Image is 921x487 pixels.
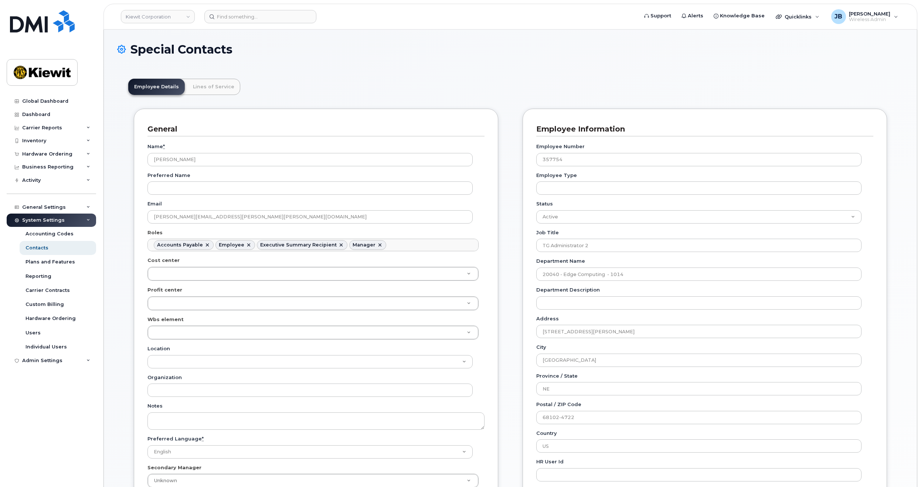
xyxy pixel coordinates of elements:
abbr: required [202,436,204,442]
a: Employee Details [128,79,185,95]
label: Notes [147,402,163,409]
label: Department Description [536,286,600,293]
div: Manager [353,242,375,248]
label: Province / State [536,372,578,379]
div: Employee [219,242,244,248]
label: Cost center [147,257,180,264]
label: Department Name [536,258,585,265]
label: City [536,344,546,351]
label: Wbs element [147,316,184,323]
label: Employee Number [536,143,585,150]
h3: Employee Information [536,124,868,134]
div: Executive Summary Recipient [260,242,337,248]
label: Job Title [536,229,559,236]
label: Status [536,200,553,207]
label: Employee Type [536,172,577,179]
label: Secondary Manager [147,464,201,471]
h1: Special Contacts [117,43,904,56]
label: Email [147,200,162,207]
label: Name [147,143,165,150]
label: Profit center [147,286,182,293]
label: Preferred Language [147,435,204,442]
label: Location [147,345,170,352]
label: Preferred Name [147,172,190,179]
abbr: required [163,143,165,149]
label: Roles [147,229,163,236]
a: Lines of Service [187,79,240,95]
h3: General [147,124,479,134]
label: HR user id [536,458,564,465]
span: Unknown [150,477,177,484]
div: Accounts Payable [157,242,203,248]
label: Postal / ZIP Code [536,401,581,408]
label: Country [536,430,557,437]
label: Organization [147,374,182,381]
label: Address [536,315,559,322]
